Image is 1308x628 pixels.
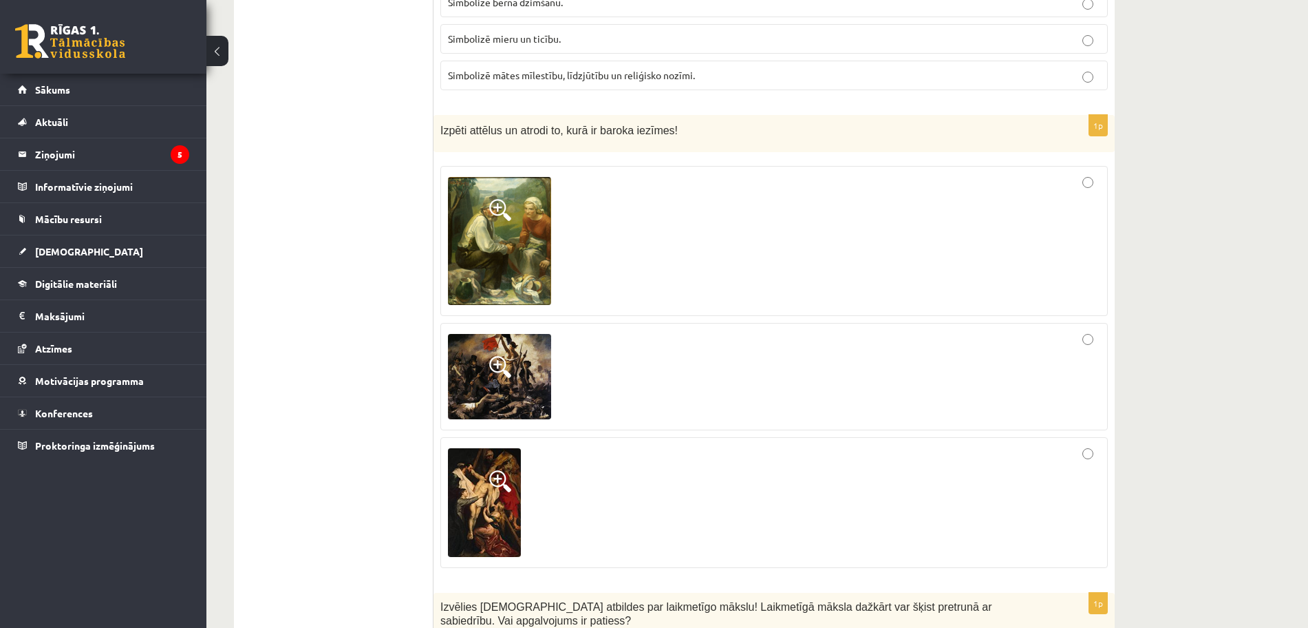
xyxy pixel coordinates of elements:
span: [DEMOGRAPHIC_DATA] [35,245,143,258]
a: Mācību resursi [18,203,189,235]
a: Aktuāli [18,106,189,138]
legend: Informatīvie ziņojumi [35,171,189,202]
span: Mācību resursi [35,213,102,225]
img: 1.png [448,177,551,305]
legend: Maksājumi [35,300,189,332]
a: Ziņojumi5 [18,138,189,170]
span: Aktuāli [35,116,68,128]
a: Rīgas 1. Tālmācības vidusskola [15,24,125,59]
span: Izvēlies [DEMOGRAPHIC_DATA] atbildes par laikmetīgo mākslu! Laikmetīgā māksla dažkārt var šķist p... [440,601,991,627]
a: Motivācijas programma [18,365,189,397]
span: Digitālie materiāli [35,278,117,290]
a: Atzīmes [18,333,189,364]
span: Proktoringa izmēģinājums [35,439,155,452]
a: Informatīvie ziņojumi [18,171,189,202]
span: Izpēti attēlus un atrodi to, kurā ir baroka iezīmes! [440,125,678,136]
span: Atzīmes [35,342,72,355]
a: Digitālie materiāli [18,268,189,300]
img: 2.png [448,334,551,419]
span: Sākums [35,83,70,96]
input: Simbolizē mieru un ticību. [1082,35,1093,46]
p: 1p [1089,114,1108,136]
span: Simbolizē mieru un ticību. [448,32,561,45]
a: Maksājumi [18,300,189,332]
legend: Ziņojumi [35,138,189,170]
a: Proktoringa izmēģinājums [18,430,189,461]
input: Simbolizē mātes mīlestību, līdzjūtību un reliģisko nozīmi. [1082,72,1093,83]
span: Konferences [35,407,93,419]
a: [DEMOGRAPHIC_DATA] [18,235,189,267]
a: Konferences [18,397,189,429]
a: Sākums [18,74,189,105]
span: Simbolizē mātes mīlestību, līdzjūtību un reliģisko nozīmi. [448,69,695,81]
img: 3.png [448,448,521,557]
p: 1p [1089,592,1108,614]
span: Motivācijas programma [35,375,144,387]
i: 5 [171,145,189,164]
